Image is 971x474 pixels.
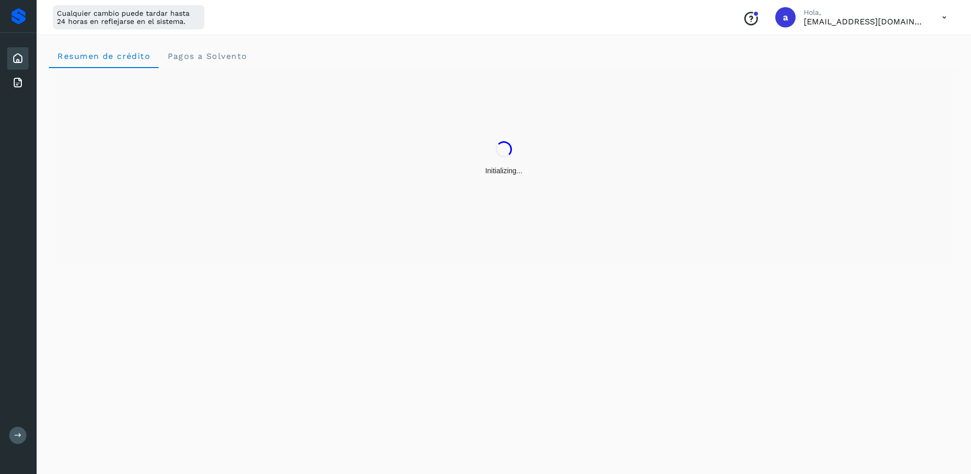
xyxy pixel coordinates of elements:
p: Hola, [804,8,926,17]
div: Cualquier cambio puede tardar hasta 24 horas en reflejarse en el sistema. [53,5,204,29]
div: Inicio [7,47,28,70]
p: amagos@fletesmagos.com.mx [804,17,926,26]
div: Facturas [7,72,28,94]
span: Resumen de crédito [57,51,150,61]
span: Pagos a Solvento [167,51,247,61]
